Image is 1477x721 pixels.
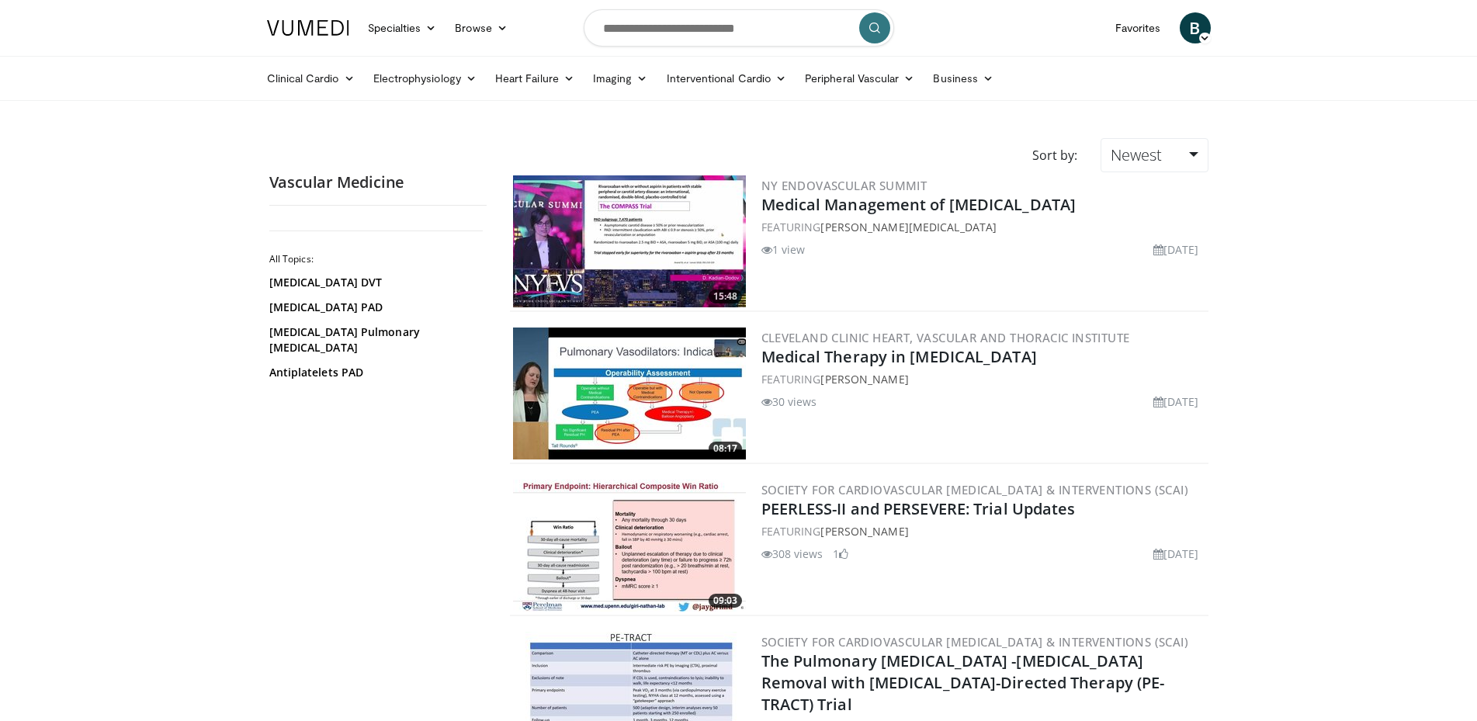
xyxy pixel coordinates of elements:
div: Sort by: [1021,138,1089,172]
img: 36511e22-e112-47d4-ac4d-74c42a3c1060.300x170_q85_crop-smart_upscale.jpg [513,480,746,612]
span: 09:03 [709,594,742,608]
a: Peripheral Vascular [796,63,924,94]
div: FEATURING [761,219,1205,235]
a: [PERSON_NAME][MEDICAL_DATA] [820,220,997,234]
a: Electrophysiology [364,63,486,94]
li: 308 views [761,546,823,562]
a: Browse [446,12,517,43]
img: bf35c63a-54cb-42b7-bb77-88533c8c6989.300x170_q85_crop-smart_upscale.jpg [513,328,746,459]
li: [DATE] [1153,393,1199,410]
a: Heart Failure [486,63,584,94]
span: 15:48 [709,289,742,303]
a: 08:17 [513,328,746,459]
a: 15:48 [513,175,746,307]
li: [DATE] [1153,546,1199,562]
input: Search topics, interventions [584,9,894,47]
img: VuMedi Logo [267,20,349,36]
a: Newest [1101,138,1208,172]
a: Medical Management of [MEDICAL_DATA] [761,194,1077,215]
a: Interventional Cardio [657,63,796,94]
li: 1 view [761,241,806,258]
a: [PERSON_NAME] [820,524,908,539]
a: Society for Cardiovascular [MEDICAL_DATA] & Interventions (SCAI) [761,634,1189,650]
h2: All Topics: [269,253,483,265]
a: Society for Cardiovascular [MEDICAL_DATA] & Interventions (SCAI) [761,482,1189,497]
a: Medical Therapy in [MEDICAL_DATA] [761,346,1037,367]
li: 1 [833,546,848,562]
div: FEATURING [761,371,1205,387]
a: Cleveland Clinic Heart, Vascular and Thoracic Institute [761,330,1130,345]
a: Clinical Cardio [258,63,364,94]
a: [MEDICAL_DATA] Pulmonary [MEDICAL_DATA] [269,324,479,355]
li: [DATE] [1153,241,1199,258]
a: [MEDICAL_DATA] PAD [269,300,479,315]
div: FEATURING [761,523,1205,539]
a: B [1180,12,1211,43]
a: Imaging [584,63,657,94]
a: Antiplatelets PAD [269,365,479,380]
a: PEERLESS-II and PERSEVERE: Trial Updates [761,498,1076,519]
a: Favorites [1106,12,1170,43]
a: [PERSON_NAME] [820,372,908,386]
a: The Pulmonary [MEDICAL_DATA] -[MEDICAL_DATA] Removal with [MEDICAL_DATA]-Directed Therapy (PE-TRA... [761,650,1165,715]
span: 08:17 [709,442,742,456]
a: NY Endovascular Summit [761,178,927,193]
li: 30 views [761,393,817,410]
img: 14f4cb6d-dba1-4e76-a746-25087fc07cdf.300x170_q85_crop-smart_upscale.jpg [513,175,746,307]
a: Specialties [359,12,446,43]
a: 09:03 [513,480,746,612]
h2: Vascular Medicine [269,172,487,192]
span: Newest [1111,144,1162,165]
a: [MEDICAL_DATA] DVT [269,275,479,290]
a: Business [924,63,1003,94]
